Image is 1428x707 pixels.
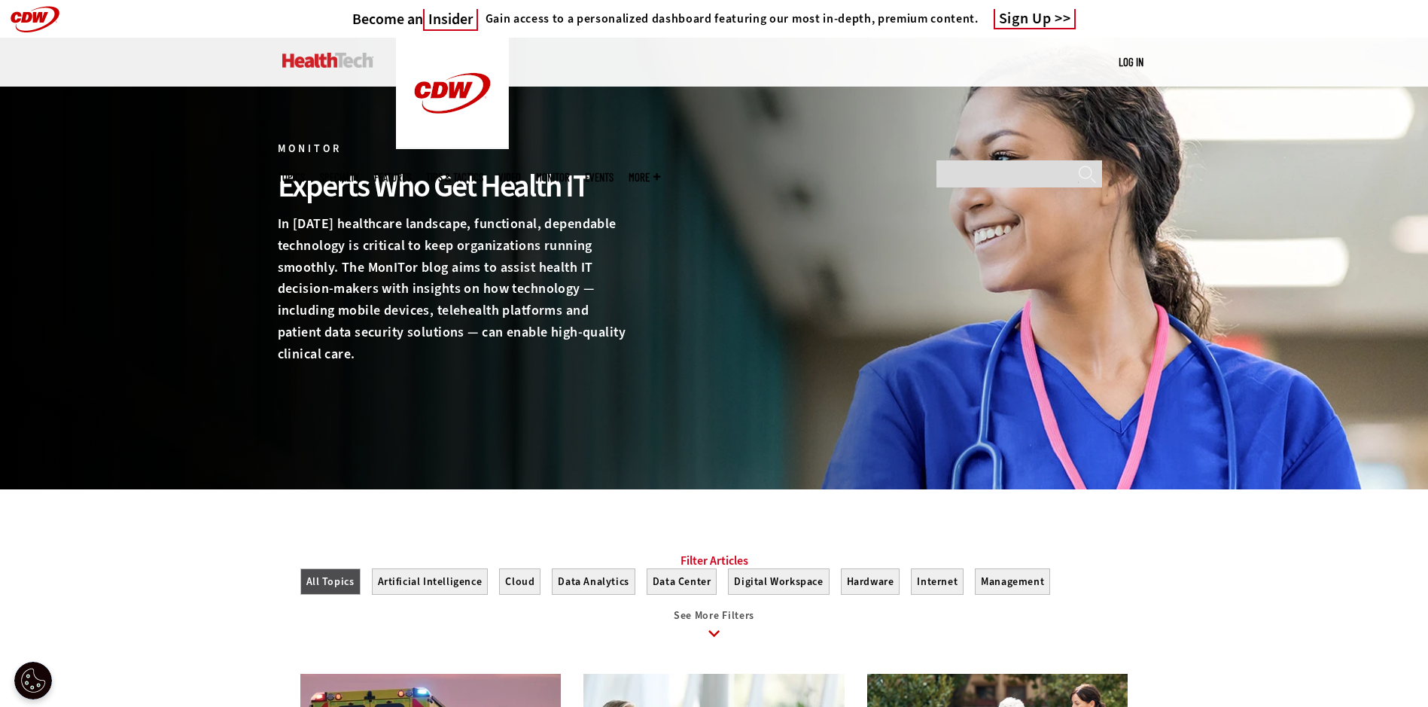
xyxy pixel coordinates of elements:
[300,610,1128,651] a: See More Filters
[681,553,748,568] a: Filter Articles
[320,172,359,183] span: Specialty
[278,166,627,206] div: Experts Who Get Health IT
[300,568,361,595] button: All Topics
[352,10,478,29] h3: Become an
[278,172,305,183] span: Topics
[552,568,635,595] button: Data Analytics
[1119,55,1143,69] a: Log in
[728,568,829,595] button: Digital Workspace
[994,9,1076,29] a: Sign Up
[423,9,478,31] span: Insider
[374,172,411,183] a: Features
[911,568,964,595] button: Internet
[841,568,900,595] button: Hardware
[975,568,1050,595] button: Management
[352,10,478,29] a: Become anInsider
[647,568,717,595] button: Data Center
[674,608,754,623] span: See More Filters
[372,568,489,595] button: Artificial Intelligence
[536,172,570,183] a: MonITor
[14,662,52,699] button: Open Preferences
[629,172,660,183] span: More
[486,11,979,26] h4: Gain access to a personalized dashboard featuring our most in-depth, premium content.
[426,172,483,183] a: Tips & Tactics
[14,662,52,699] div: Cookie Settings
[499,568,540,595] button: Cloud
[278,213,627,365] p: In [DATE] healthcare landscape, functional, dependable technology is critical to keep organizatio...
[396,38,509,149] img: Home
[396,137,509,153] a: CDW
[282,53,373,68] img: Home
[585,172,614,183] a: Events
[1119,54,1143,70] div: User menu
[478,11,979,26] a: Gain access to a personalized dashboard featuring our most in-depth, premium content.
[498,172,521,183] a: Video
